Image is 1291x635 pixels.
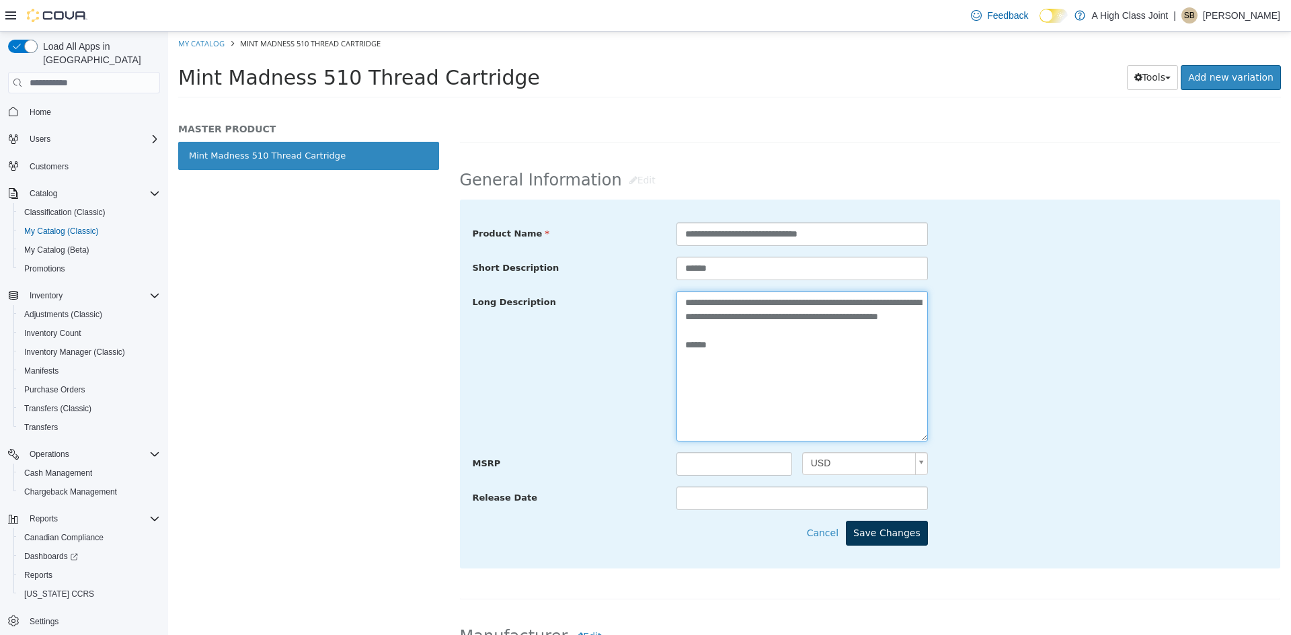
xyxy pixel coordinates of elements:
[19,223,160,239] span: My Catalog (Classic)
[3,286,165,305] button: Inventory
[959,34,1011,58] button: Tools
[24,589,94,599] span: [US_STATE] CCRS
[1203,7,1280,24] p: [PERSON_NAME]
[19,325,87,341] a: Inventory Count
[3,445,165,464] button: Operations
[305,197,382,207] span: Product Name
[635,421,742,443] span: USD
[24,384,85,395] span: Purchase Orders
[24,226,99,237] span: My Catalog (Classic)
[19,586,160,602] span: Washington CCRS
[19,586,100,602] a: [US_STATE] CCRS
[30,161,69,172] span: Customers
[19,204,160,220] span: Classification (Classic)
[24,158,160,175] span: Customers
[1040,23,1040,24] span: Dark Mode
[19,530,160,546] span: Canadian Compliance
[19,465,97,481] a: Cash Management
[3,184,165,203] button: Catalog
[24,613,64,630] a: Settings
[19,484,122,500] a: Chargeback Management
[13,324,165,343] button: Inventory Count
[678,489,760,514] button: Save Changes
[19,344,160,360] span: Inventory Manager (Classic)
[19,223,104,239] a: My Catalog (Classic)
[13,482,165,501] button: Chargeback Management
[399,593,440,618] button: Edit
[24,570,52,581] span: Reports
[24,185,160,202] span: Catalog
[1092,7,1169,24] p: A High Class Joint
[24,532,104,543] span: Canadian Compliance
[72,7,212,17] span: Mint Madness 510 Thread Cartridge
[13,566,165,585] button: Reports
[13,418,165,437] button: Transfers
[24,131,160,147] span: Users
[305,461,370,471] span: Release Date
[966,2,1033,29] a: Feedback
[3,611,165,631] button: Settings
[1013,34,1113,58] a: Add new variation
[19,261,160,277] span: Promotions
[38,40,160,67] span: Load All Apps in [GEOGRAPHIC_DATA]
[1040,9,1068,23] input: Dark Mode
[24,328,81,339] span: Inventory Count
[24,159,74,175] a: Customers
[10,110,271,138] a: Mint Madness 510 Thread Cartridge
[24,103,160,120] span: Home
[3,130,165,149] button: Users
[13,399,165,418] button: Transfers (Classic)
[13,380,165,399] button: Purchase Orders
[13,203,165,222] button: Classification (Classic)
[305,427,333,437] span: MSRP
[13,222,165,241] button: My Catalog (Classic)
[13,362,165,380] button: Manifests
[19,261,71,277] a: Promotions
[24,468,92,478] span: Cash Management
[19,306,160,323] span: Adjustments (Classic)
[292,136,1113,161] h2: General Information
[24,263,65,274] span: Promotions
[24,403,91,414] span: Transfers (Classic)
[638,489,678,514] button: Cancel
[13,343,165,362] button: Inventory Manager (Classic)
[13,547,165,566] a: Dashboards
[19,465,160,481] span: Cash Management
[30,513,58,524] span: Reports
[19,363,160,379] span: Manifests
[19,419,63,435] a: Transfers
[24,613,160,630] span: Settings
[1181,7,1198,24] div: Sherrill Brydges
[24,245,89,255] span: My Catalog (Beta)
[19,567,160,583] span: Reports
[24,288,160,304] span: Inventory
[24,446,160,462] span: Operations
[3,509,165,528] button: Reports
[10,7,56,17] a: My Catalog
[30,188,57,199] span: Catalog
[19,363,64,379] a: Manifests
[30,107,51,118] span: Home
[987,9,1028,22] span: Feedback
[24,446,75,462] button: Operations
[634,421,760,443] a: USD
[13,241,165,259] button: My Catalog (Beta)
[24,104,56,120] a: Home
[305,231,391,241] span: Short Description
[24,288,68,304] button: Inventory
[24,347,125,357] span: Inventory Manager (Classic)
[27,9,87,22] img: Cova
[19,242,160,258] span: My Catalog (Beta)
[19,344,130,360] a: Inventory Manager (Classic)
[1173,7,1176,24] p: |
[1184,7,1195,24] span: SB
[19,530,109,546] a: Canadian Compliance
[292,593,1113,618] h2: Manufacturer
[13,305,165,324] button: Adjustments (Classic)
[19,484,160,500] span: Chargeback Management
[19,548,83,564] a: Dashboards
[19,325,160,341] span: Inventory Count
[24,185,63,202] button: Catalog
[19,419,160,435] span: Transfers
[13,528,165,547] button: Canadian Compliance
